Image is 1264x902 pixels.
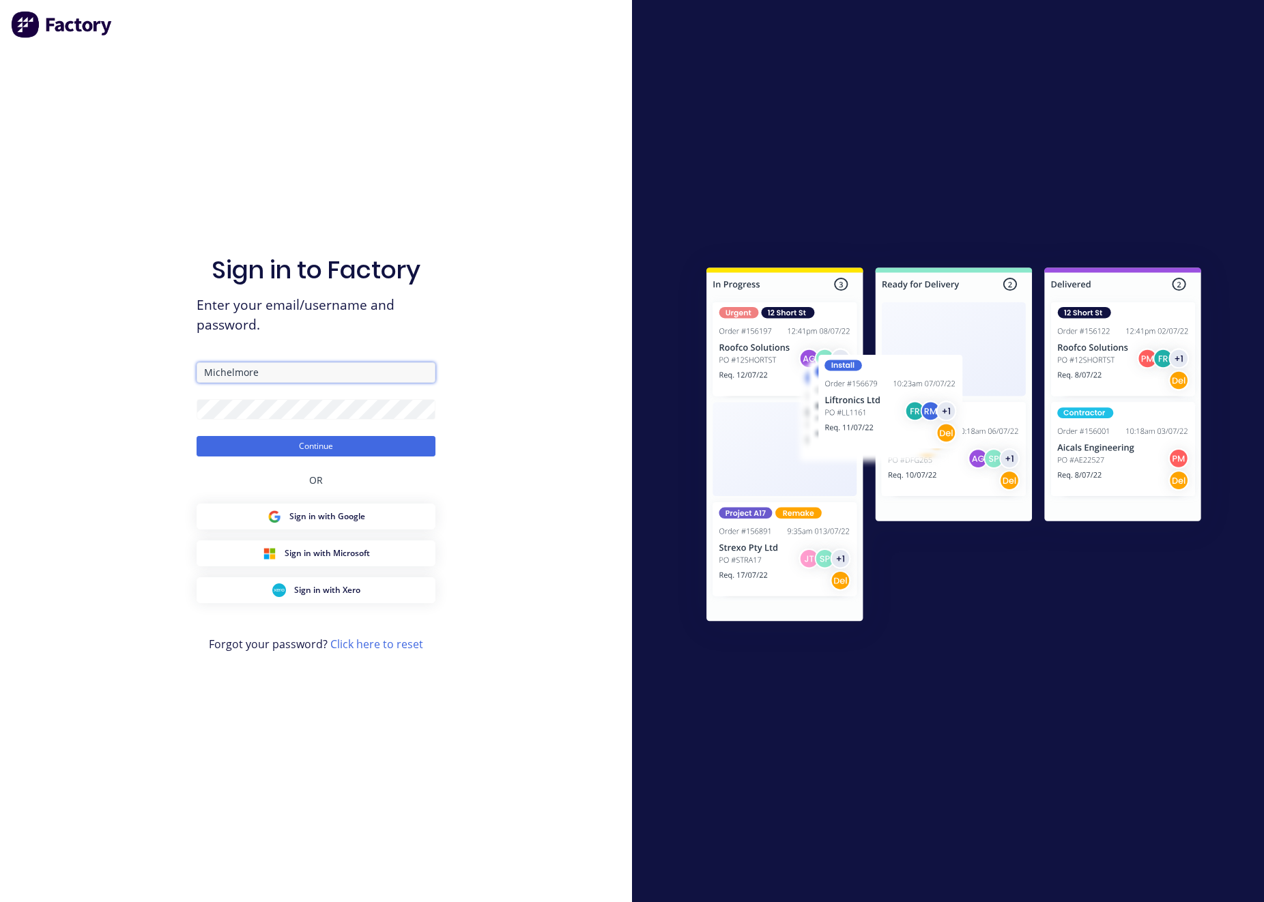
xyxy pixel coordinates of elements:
img: Xero Sign in [272,583,286,597]
span: Enter your email/username and password. [197,295,435,335]
h1: Sign in to Factory [212,255,420,285]
span: Sign in with Google [289,510,365,523]
button: Google Sign inSign in with Google [197,504,435,529]
img: Factory [11,11,113,38]
span: Sign in with Microsoft [285,547,370,559]
span: Sign in with Xero [294,584,360,596]
button: Xero Sign inSign in with Xero [197,577,435,603]
button: Microsoft Sign inSign in with Microsoft [197,540,435,566]
a: Click here to reset [330,637,423,652]
img: Sign in [676,240,1231,654]
div: OR [309,456,323,504]
button: Continue [197,436,435,456]
span: Forgot your password? [209,636,423,652]
img: Google Sign in [268,510,281,523]
img: Microsoft Sign in [263,547,276,560]
input: Email/Username [197,362,435,383]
